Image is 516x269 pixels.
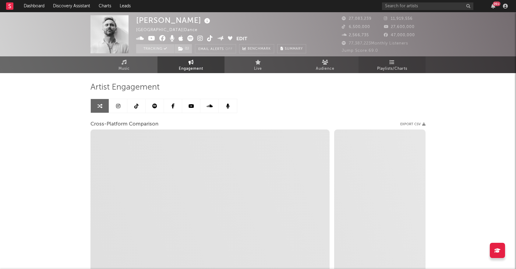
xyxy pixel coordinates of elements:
[382,2,473,10] input: Search for artists
[377,65,407,73] span: Playlists/Charts
[175,44,192,53] button: (1)
[174,44,192,53] span: ( 1 )
[90,84,160,91] span: Artist Engagement
[384,33,415,37] span: 47,000,000
[90,56,157,73] a: Music
[384,25,415,29] span: 27,600,000
[316,65,334,73] span: Audience
[236,35,247,43] button: Edit
[157,56,224,73] a: Engagement
[384,17,413,21] span: 11,919,556
[491,4,495,9] button: 99+
[90,121,158,128] span: Cross-Platform Comparison
[292,56,359,73] a: Audience
[118,65,130,73] span: Music
[224,56,292,73] a: Live
[342,41,408,45] span: 77,387,223 Monthly Listeners
[195,44,236,53] button: Email AlertsOff
[225,48,233,51] em: Off
[277,44,306,53] button: Summary
[285,47,303,51] span: Summary
[342,49,378,53] span: Jump Score: 69.0
[239,44,274,53] a: Benchmark
[342,33,369,37] span: 2,566,735
[136,27,204,34] div: [GEOGRAPHIC_DATA] | Dance
[254,65,262,73] span: Live
[248,45,271,53] span: Benchmark
[342,17,372,21] span: 27,083,239
[342,25,370,29] span: 6,500,000
[359,56,426,73] a: Playlists/Charts
[136,44,174,53] button: Tracking
[136,15,212,25] div: [PERSON_NAME]
[179,65,203,73] span: Engagement
[400,122,426,126] button: Export CSV
[493,2,500,6] div: 99 +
